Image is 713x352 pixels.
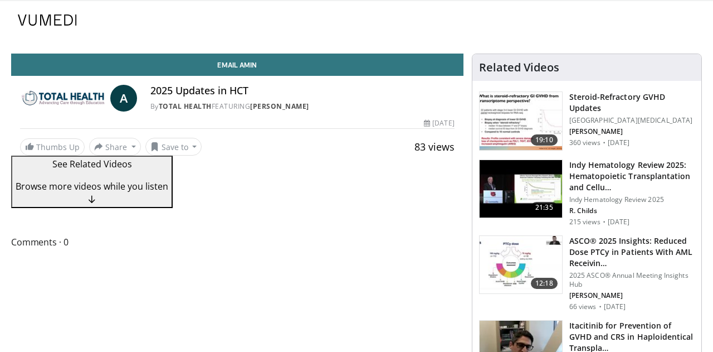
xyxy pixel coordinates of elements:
img: 5c987b30-b0ce-43ae-a877-b2d7db74d8ef.150x105_q85_crop-smart_upscale.jpg [480,160,562,218]
span: Browse more videos while you listen [16,180,168,192]
p: [DATE] [604,302,626,311]
button: See Related Videos Browse more videos while you listen [11,156,173,208]
h3: Indy Hematology Review 2025: Hematopoietic Transplantation and Cellular Therapies - Improvements ... [569,160,695,193]
div: · [603,218,605,226]
span: 21:35 [531,202,558,213]
p: Richard Childs [569,206,695,215]
a: [PERSON_NAME] [250,102,309,111]
div: [DATE] [424,118,454,128]
a: 19:10 Steroid-Refractory GVHD Updates [GEOGRAPHIC_DATA][MEDICAL_DATA] [PERSON_NAME] 360 views · [... [479,91,695,151]
span: 83 views [414,140,455,153]
span: 12:18 [531,278,558,289]
span: 19:10 [531,134,558,146]
a: Email Amin [11,54,463,76]
a: 21:35 Indy Hematology Review 2025: Hematopoietic Transplantation and Cellu… Indy Hematology Revie... [479,160,695,226]
img: Total Health [20,85,106,112]
div: By FEATURING [150,102,455,112]
img: 749ac8d2-2432-494b-86f9-defa038cb768.150x105_q85_crop-smart_upscale.jpg [480,92,562,150]
p: [GEOGRAPHIC_DATA][MEDICAL_DATA] [569,116,695,125]
h4: 2025 Updates in HCT [150,85,455,97]
p: Shernan Holtan [569,127,695,136]
button: Save to [145,138,202,156]
a: Total Health [159,102,212,111]
a: Thumbs Up [20,138,85,156]
div: · [603,138,605,147]
p: 360 views [569,138,600,147]
img: VuMedi Logo [18,15,77,26]
p: Nihar Desai [569,291,695,300]
p: 215 views [569,218,600,226]
h4: Related Videos [479,61,559,74]
p: [DATE] [608,138,630,147]
p: [DATE] [608,218,630,226]
a: A [110,85,137,112]
h3: ASCO® 2025 Insights: Reduced Dose PTCy in Patients With AML Receiving MUD Allogeneic HSCT [569,235,695,269]
div: · [599,302,602,311]
h3: Steroid-Refractory GVHD Updates [569,91,695,114]
span: Comments 0 [11,235,463,249]
button: Share [89,138,141,156]
img: 93c659c5-c4bc-4355-ad04-ee8bed9af200.150x105_q85_crop-smart_upscale.jpg [480,236,562,294]
p: See Related Videos [16,157,168,171]
a: 12:18 ASCO® 2025 Insights: Reduced Dose PTCy in Patients With AML Receivin… 2025 ASCO® Annual Mee... [479,235,695,311]
p: 66 views [569,302,597,311]
p: 2025 ASCO® Annual Meeting Insights Hub [569,271,695,289]
p: Indy Hematology Review 2025 [569,195,695,204]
